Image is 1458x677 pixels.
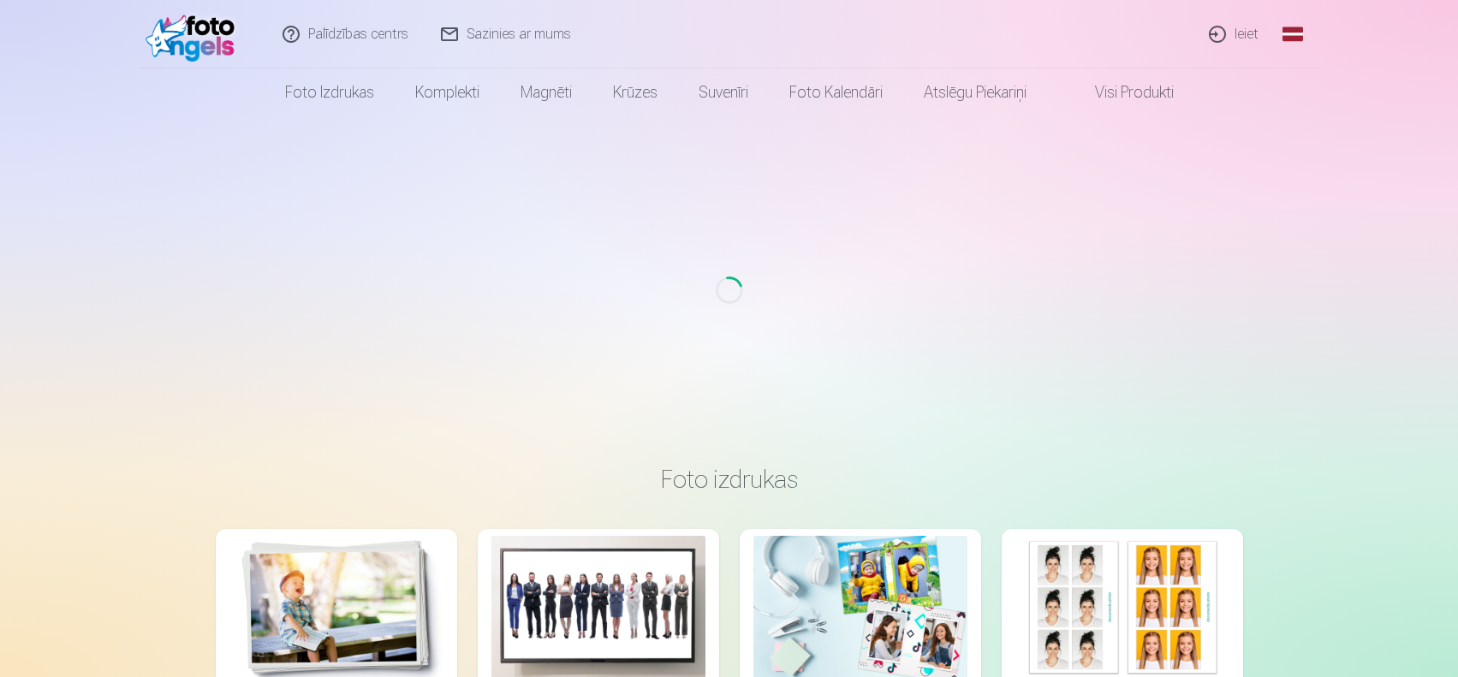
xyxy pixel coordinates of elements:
[395,68,500,116] a: Komplekti
[146,7,244,62] img: /fa1
[1047,68,1194,116] a: Visi produkti
[903,68,1047,116] a: Atslēgu piekariņi
[265,68,395,116] a: Foto izdrukas
[678,68,769,116] a: Suvenīri
[769,68,903,116] a: Foto kalendāri
[500,68,592,116] a: Magnēti
[592,68,678,116] a: Krūzes
[229,464,1229,495] h3: Foto izdrukas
